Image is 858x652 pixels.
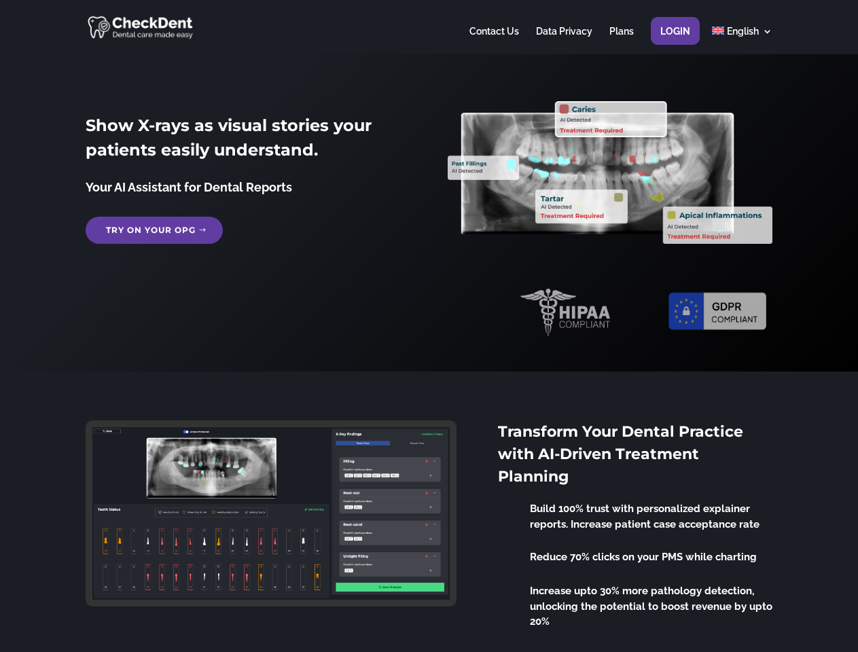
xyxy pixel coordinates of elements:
span: English [727,26,759,37]
a: Login [660,26,690,53]
span: Transform Your Dental Practice with AI-Driven Treatment Planning [498,422,743,486]
a: Plans [609,26,634,53]
h2: Show X-rays as visual stories your patients easily understand. [86,113,410,169]
a: English [712,26,772,53]
a: Contact Us [469,26,519,53]
a: Data Privacy [536,26,592,53]
span: Reduce 70% clicks on your PMS while charting [530,551,757,563]
span: Build 100% trust with personalized explainer reports. Increase patient case acceptance rate [530,503,759,530]
img: X_Ray_annotated [448,101,772,244]
span: Increase upto 30% more pathology detection, unlocking the potential to boost revenue by upto 20% [530,585,772,628]
img: CheckDent AI [88,14,194,40]
a: Try on your OPG [86,217,223,244]
span: Your AI Assistant for Dental Reports [86,180,292,194]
